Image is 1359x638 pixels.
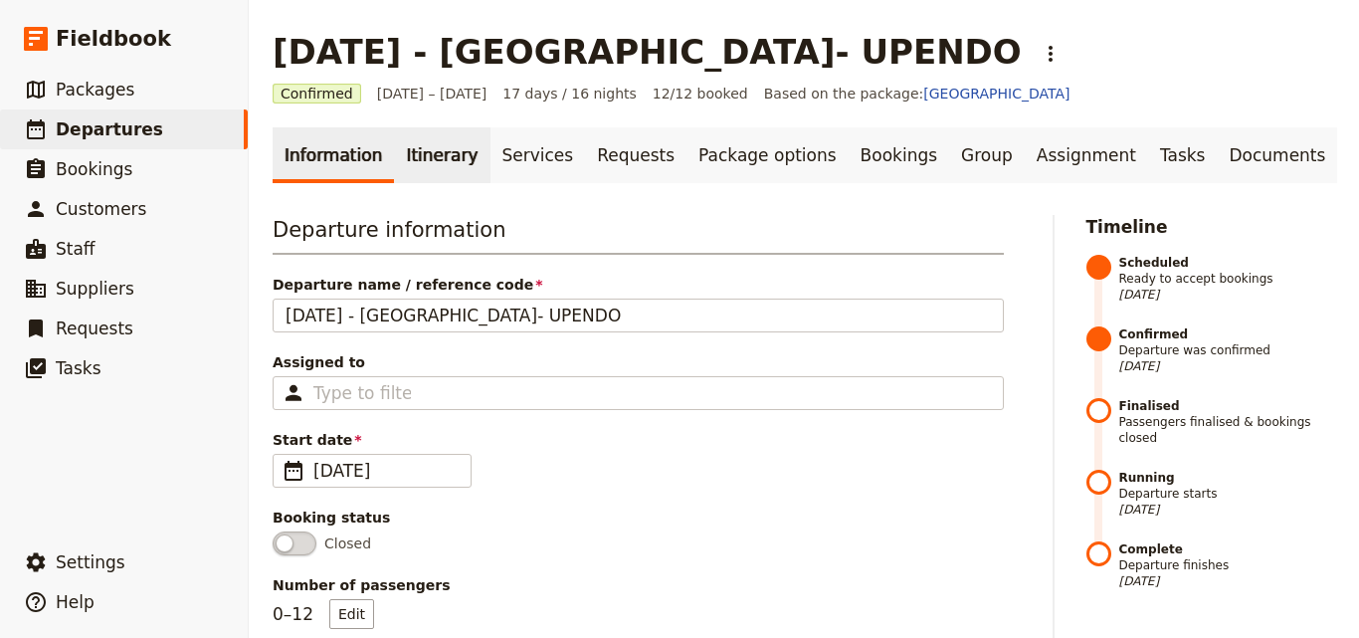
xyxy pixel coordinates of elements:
[273,575,1004,595] span: Number of passengers
[56,24,171,54] span: Fieldbook
[1119,502,1336,518] span: [DATE]
[1119,255,1336,271] strong: Scheduled
[1086,215,1336,239] h2: Timeline
[273,275,1004,295] span: Departure name / reference code
[1119,470,1336,486] strong: Running
[56,80,134,100] span: Packages
[1119,541,1336,589] span: Departure finishes
[282,459,305,483] span: ​
[1025,127,1148,183] a: Assignment
[56,358,101,378] span: Tasks
[324,533,371,553] span: Closed
[56,279,134,299] span: Suppliers
[1119,287,1336,303] span: [DATE]
[273,430,1004,450] span: Start date
[1217,127,1337,183] a: Documents
[585,127,686,183] a: Requests
[329,599,374,629] button: Number of passengers0–12
[1148,127,1218,183] a: Tasks
[56,119,163,139] span: Departures
[313,381,411,405] input: Assigned to
[1119,398,1336,414] strong: Finalised
[273,84,361,104] span: Confirmed
[273,215,1004,255] h3: Departure information
[273,32,1022,72] h1: [DATE] - [GEOGRAPHIC_DATA]- UPENDO
[1119,470,1336,518] span: Departure starts
[377,84,487,104] span: [DATE] – [DATE]
[1119,541,1336,557] strong: Complete
[1119,255,1336,303] span: Ready to accept bookings
[1119,573,1336,589] span: [DATE]
[56,239,96,259] span: Staff
[1119,398,1336,446] span: Passengers finalised & bookings closed
[764,84,1070,104] span: Based on the package:
[273,352,1004,372] span: Assigned to
[56,552,125,572] span: Settings
[686,127,848,183] a: Package options
[502,84,637,104] span: 17 days / 16 nights
[56,319,133,338] span: Requests
[56,592,95,612] span: Help
[273,299,1004,332] input: Departure name / reference code
[56,199,146,219] span: Customers
[394,127,489,183] a: Itinerary
[923,86,1069,102] a: [GEOGRAPHIC_DATA]
[1119,358,1336,374] span: [DATE]
[56,159,132,179] span: Bookings
[273,508,1004,528] div: Booking status
[313,459,459,483] span: [DATE]
[1034,37,1068,71] button: Actions
[490,127,586,183] a: Services
[273,599,374,629] p: 0 – 12
[653,84,748,104] span: 12/12 booked
[949,127,1025,183] a: Group
[273,127,394,183] a: Information
[849,127,949,183] a: Bookings
[1119,326,1336,374] span: Departure was confirmed
[1119,326,1336,342] strong: Confirmed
